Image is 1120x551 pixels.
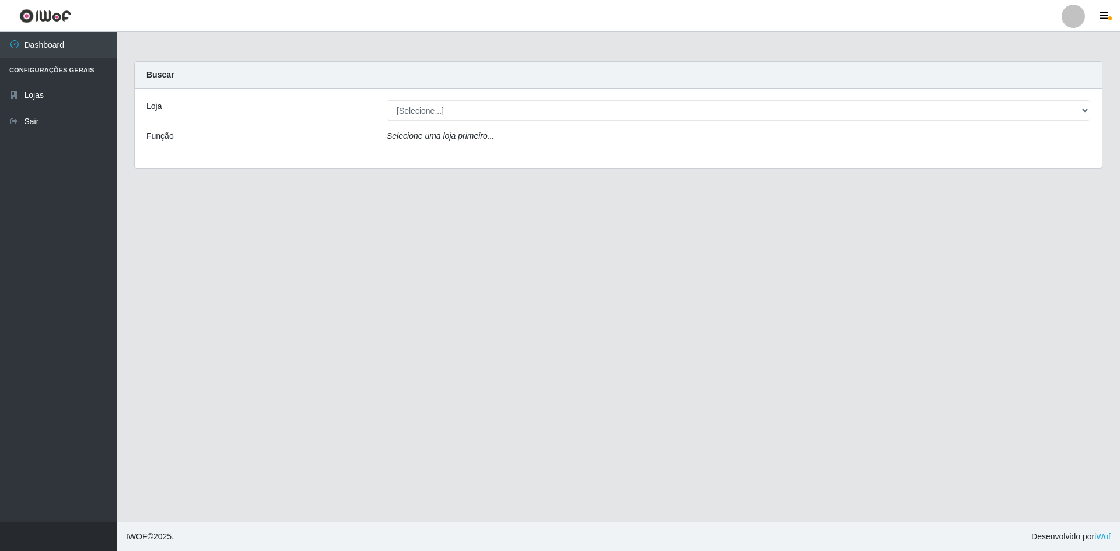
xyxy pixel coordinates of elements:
label: Loja [146,100,162,113]
span: IWOF [126,532,148,541]
img: CoreUI Logo [19,9,71,23]
i: Selecione uma loja primeiro... [387,131,494,141]
strong: Buscar [146,70,174,79]
span: © 2025 . [126,531,174,543]
span: Desenvolvido por [1031,531,1111,543]
a: iWof [1094,532,1111,541]
label: Função [146,130,174,142]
